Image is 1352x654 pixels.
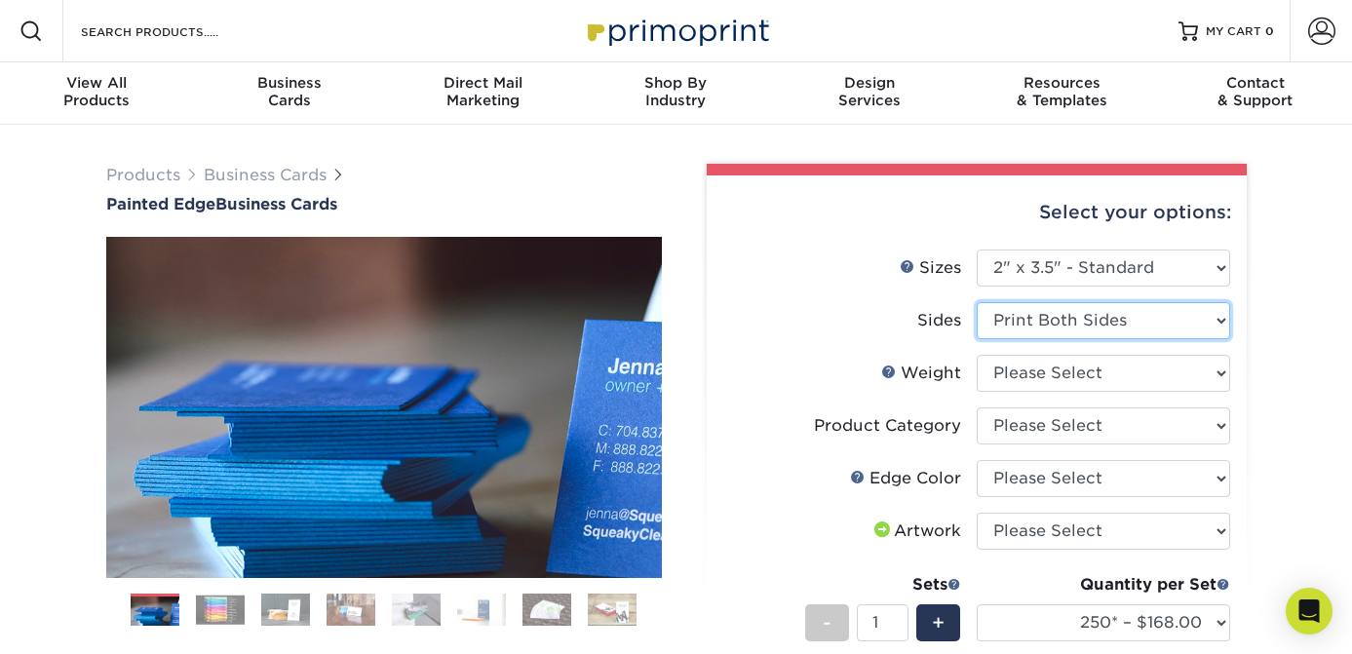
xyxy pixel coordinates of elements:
[261,593,310,627] img: Business Cards 03
[773,62,966,125] a: DesignServices
[966,62,1159,125] a: Resources& Templates
[932,608,945,637] span: +
[1286,588,1333,635] div: Open Intercom Messenger
[805,573,961,596] div: Sets
[977,573,1230,596] div: Quantity per Set
[966,74,1159,92] span: Resources
[966,74,1159,109] div: & Templates
[881,362,961,385] div: Weight
[131,587,179,635] img: Business Cards 01
[327,593,375,627] img: Business Cards 04
[579,10,774,52] img: Primoprint
[386,62,579,125] a: Direct MailMarketing
[870,519,961,543] div: Artwork
[457,593,506,627] img: Business Cards 06
[522,593,571,627] img: Business Cards 07
[823,608,831,637] span: -
[193,74,386,92] span: Business
[579,74,772,109] div: Industry
[204,166,327,184] a: Business Cards
[193,62,386,125] a: BusinessCards
[1159,62,1352,125] a: Contact& Support
[106,195,662,213] a: Painted EdgeBusiness Cards
[1206,23,1261,40] span: MY CART
[1159,74,1352,92] span: Contact
[850,467,961,490] div: Edge Color
[193,74,386,109] div: Cards
[386,74,579,92] span: Direct Mail
[579,62,772,125] a: Shop ByIndustry
[814,414,961,438] div: Product Category
[1159,74,1352,109] div: & Support
[588,593,637,627] img: Business Cards 08
[392,593,441,627] img: Business Cards 05
[773,74,966,109] div: Services
[79,19,269,43] input: SEARCH PRODUCTS.....
[579,74,772,92] span: Shop By
[722,175,1231,250] div: Select your options:
[773,74,966,92] span: Design
[900,256,961,280] div: Sizes
[386,74,579,109] div: Marketing
[106,195,662,213] h1: Business Cards
[106,166,180,184] a: Products
[196,595,245,625] img: Business Cards 02
[106,195,215,213] span: Painted Edge
[1265,24,1274,38] span: 0
[917,309,961,332] div: Sides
